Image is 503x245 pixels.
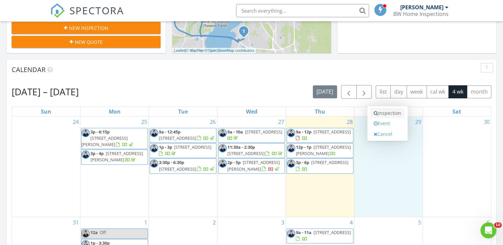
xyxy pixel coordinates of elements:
span: [STREET_ADDRESS] [245,129,282,135]
a: Cancel [370,129,405,139]
span: New Quote [75,39,103,45]
button: 4 wk [448,85,467,98]
td: Go to August 30, 2025 [423,117,491,217]
a: Go to September 4, 2025 [348,217,354,228]
a: Sunday [40,107,53,116]
div: 10525 Docksider Dr E, Jacksonville, FL 32257 [244,31,248,35]
button: month [467,85,491,98]
img: bradley_headshot.jpeg [150,159,158,168]
td: Go to August 26, 2025 [149,117,217,217]
span: [STREET_ADDRESS] [227,150,265,156]
a: 3:30p - 6:30p [STREET_ADDRESS] [150,158,216,173]
button: New Quote [12,36,161,48]
a: 12p - 1p [STREET_ADDRESS][PERSON_NAME] [296,144,351,156]
a: 1p - 3p [STREET_ADDRESS] [150,143,216,158]
div: | [172,48,256,53]
a: Go to August 29, 2025 [414,117,423,127]
a: 3p - 4p [STREET_ADDRESS][PERSON_NAME] [90,150,143,163]
a: Go to September 2, 2025 [211,217,217,228]
a: Event [370,118,405,129]
input: Search everything... [236,4,369,17]
span: SPECTORA [69,3,124,17]
a: Go to August 24, 2025 [71,117,80,127]
span: [STREET_ADDRESS][PERSON_NAME] [296,144,351,156]
a: 12p - 1p [STREET_ADDRESS][PERSON_NAME] [287,143,353,158]
td: Go to August 25, 2025 [80,117,149,217]
span: New Inspection [69,25,108,32]
h2: [DATE] – [DATE] [12,85,79,98]
i: 1 [242,29,245,34]
button: week [407,85,427,98]
span: 3p - 6:15p [90,129,110,135]
td: Go to August 27, 2025 [217,117,286,217]
a: SPECTORA [50,9,124,23]
a: 9a - 12p [STREET_ADDRESS] [287,128,353,143]
img: bradley_headshot.jpeg [218,159,227,168]
a: 3p - 4p [STREET_ADDRESS][PERSON_NAME] [81,149,148,164]
span: 3p - 4p [90,150,104,156]
img: The Best Home Inspection Software - Spectora [50,3,65,18]
a: 9a - 12p [STREET_ADDRESS] [296,129,351,141]
a: 3p - 6p [STREET_ADDRESS] [296,159,348,172]
a: 3p - 6:15p [STREET_ADDRESS][PERSON_NAME] [81,129,134,147]
img: bradley_headshot.jpeg [218,144,227,152]
button: cal wk [427,85,449,98]
img: bradley_headshot.jpeg [81,129,90,137]
img: bradley_headshot.jpeg [81,229,90,238]
img: bradley_headshot.jpeg [218,129,227,137]
a: 9a - 10a [STREET_ADDRESS] [227,129,282,141]
span: Off [100,229,106,235]
td: Go to August 28, 2025 [286,117,354,217]
a: Go to September 3, 2025 [280,217,286,228]
a: Inspection [370,108,405,119]
a: 11:30a - 2:30p [STREET_ADDRESS] [227,144,284,156]
span: 9a - 12p [296,129,312,135]
span: [STREET_ADDRESS][PERSON_NAME] [227,159,280,172]
button: day [390,85,407,98]
a: 3:30p - 6:30p [STREET_ADDRESS] [159,159,215,172]
span: [STREET_ADDRESS] [159,135,196,141]
button: list [376,85,391,98]
a: Monday [107,107,122,116]
button: Previous [341,85,357,99]
a: 9a - 10a [STREET_ADDRESS] [218,128,285,143]
span: [STREET_ADDRESS] [314,129,351,135]
a: Go to August 31, 2025 [71,217,80,228]
a: Wednesday [244,107,258,116]
span: 2p - 5p [227,159,241,165]
div: [PERSON_NAME] [400,4,443,11]
button: Next [356,85,372,99]
span: 10 [494,222,502,228]
a: Go to August 26, 2025 [208,117,217,127]
span: [STREET_ADDRESS][PERSON_NAME] [81,135,128,147]
img: bradley_headshot.jpeg [81,150,90,159]
button: New Inspection [12,22,161,34]
span: [STREET_ADDRESS] [159,166,196,172]
img: bradley_headshot.jpeg [287,159,295,168]
span: 9a - 11a [296,229,312,235]
a: 11:30a - 2:30p [STREET_ADDRESS] [218,143,285,158]
span: 11:30a - 2:30p [227,144,255,150]
img: bradley_headshot.jpeg [287,229,295,238]
span: 3p - 6p [296,159,309,165]
a: 9a - 11a [STREET_ADDRESS] [287,228,353,243]
a: Go to September 5, 2025 [417,217,423,228]
a: © MapTiler [186,48,204,52]
a: 9a - 12:45p [STREET_ADDRESS] [159,129,215,141]
a: Thursday [314,107,326,116]
button: [DATE] [313,85,337,98]
a: Go to August 27, 2025 [277,117,286,127]
a: 1p - 3p [STREET_ADDRESS] [159,144,211,156]
span: 12p - 1p [296,144,312,150]
a: Go to August 25, 2025 [140,117,149,127]
td: Go to August 24, 2025 [12,117,80,217]
img: bradley_headshot.jpeg [150,144,158,152]
a: Leaflet [174,48,185,52]
span: 1p - 3p [159,144,172,150]
span: [STREET_ADDRESS] [311,159,348,165]
span: 3:30p - 6:30p [159,159,184,165]
td: Go to August 29, 2025 [354,117,423,217]
a: 9a - 12:45p [STREET_ADDRESS] [150,128,216,143]
div: BW Home Inspections [393,11,448,17]
a: Tuesday [177,107,189,116]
